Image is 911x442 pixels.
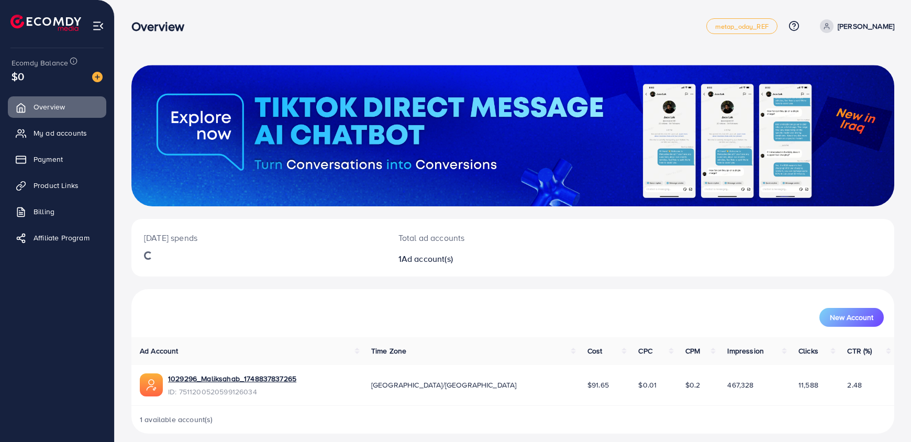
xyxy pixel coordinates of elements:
span: CPC [638,346,652,356]
span: Cost [587,346,603,356]
a: [PERSON_NAME] [816,19,894,33]
span: Impression [727,346,764,356]
img: ic-ads-acc.e4c84228.svg [140,373,163,396]
span: ID: 7511200520599126034 [168,386,296,397]
span: metap_oday_REF [715,23,769,30]
button: New Account [819,308,884,327]
span: Payment [34,154,63,164]
img: menu [92,20,104,32]
span: $91.65 [587,380,609,390]
span: 11,588 [798,380,818,390]
a: metap_oday_REF [706,18,777,34]
span: 1 available account(s) [140,414,213,425]
a: 1029296_Maliksahab_1748837837265 [168,373,296,384]
span: Ad Account [140,346,179,356]
span: Ecomdy Balance [12,58,68,68]
a: Overview [8,96,106,117]
span: Affiliate Program [34,233,90,243]
img: logo [10,15,81,31]
p: [DATE] spends [144,231,373,244]
p: [PERSON_NAME] [838,20,894,32]
span: Clicks [798,346,818,356]
span: Product Links [34,180,79,191]
a: Billing [8,201,106,222]
a: Product Links [8,175,106,196]
h3: Overview [131,19,193,34]
a: Affiliate Program [8,227,106,248]
span: Overview [34,102,65,112]
span: 2.48 [847,380,862,390]
span: Billing [34,206,54,217]
span: Ad account(s) [402,253,453,264]
span: $0 [12,69,24,84]
span: CTR (%) [847,346,872,356]
a: Payment [8,149,106,170]
span: CPM [685,346,700,356]
span: Time Zone [371,346,406,356]
span: 467,328 [727,380,753,390]
span: $0.01 [638,380,657,390]
span: New Account [830,314,873,321]
img: image [92,72,103,82]
span: My ad accounts [34,128,87,138]
span: [GEOGRAPHIC_DATA]/[GEOGRAPHIC_DATA] [371,380,517,390]
p: Total ad accounts [398,231,564,244]
h2: 1 [398,254,564,264]
a: My ad accounts [8,123,106,143]
span: $0.2 [685,380,701,390]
